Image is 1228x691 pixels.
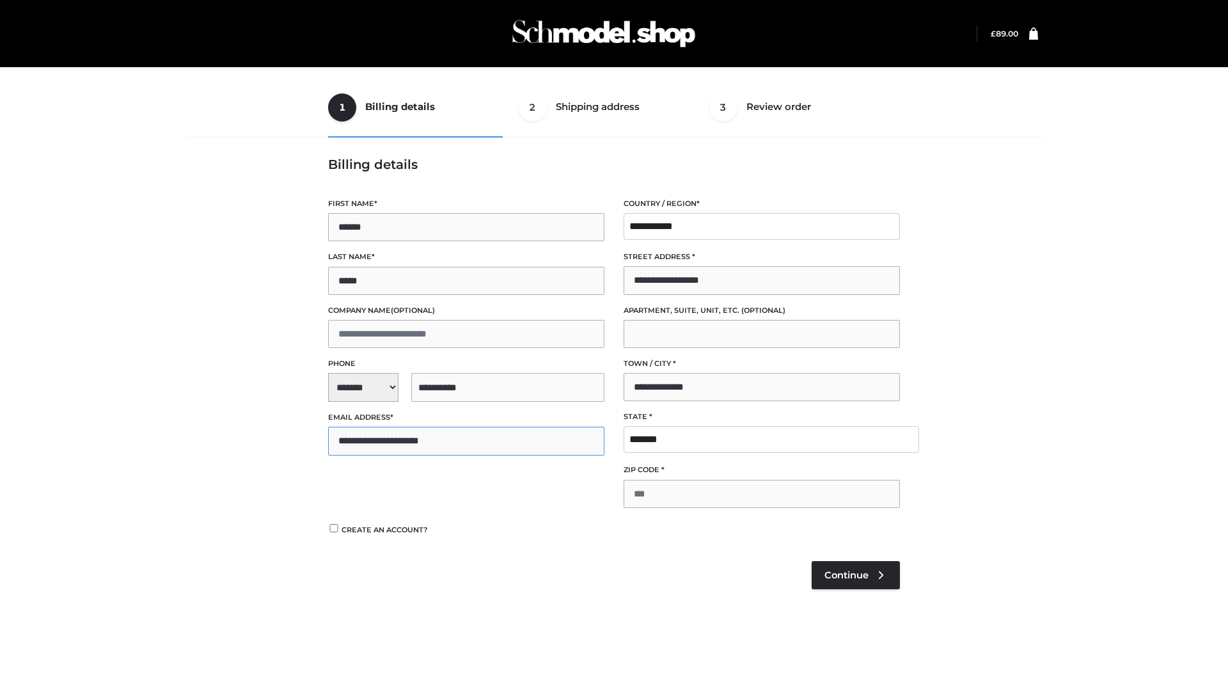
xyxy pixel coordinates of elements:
bdi: 89.00 [991,29,1018,38]
label: Country / Region [624,198,900,210]
span: Continue [824,569,869,581]
label: State [624,411,900,423]
label: First name [328,198,604,210]
span: Create an account? [342,525,428,534]
span: (optional) [741,306,785,315]
span: £ [991,29,996,38]
label: Last name [328,251,604,263]
img: Schmodel Admin 964 [508,8,700,59]
a: £89.00 [991,29,1018,38]
a: Continue [812,561,900,589]
h3: Billing details [328,157,900,172]
label: Company name [328,305,604,317]
label: Street address [624,251,900,263]
label: Email address [328,411,604,424]
span: (optional) [391,306,435,315]
label: Phone [328,358,604,370]
label: ZIP Code [624,464,900,476]
label: Town / City [624,358,900,370]
input: Create an account? [328,524,340,532]
label: Apartment, suite, unit, etc. [624,305,900,317]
